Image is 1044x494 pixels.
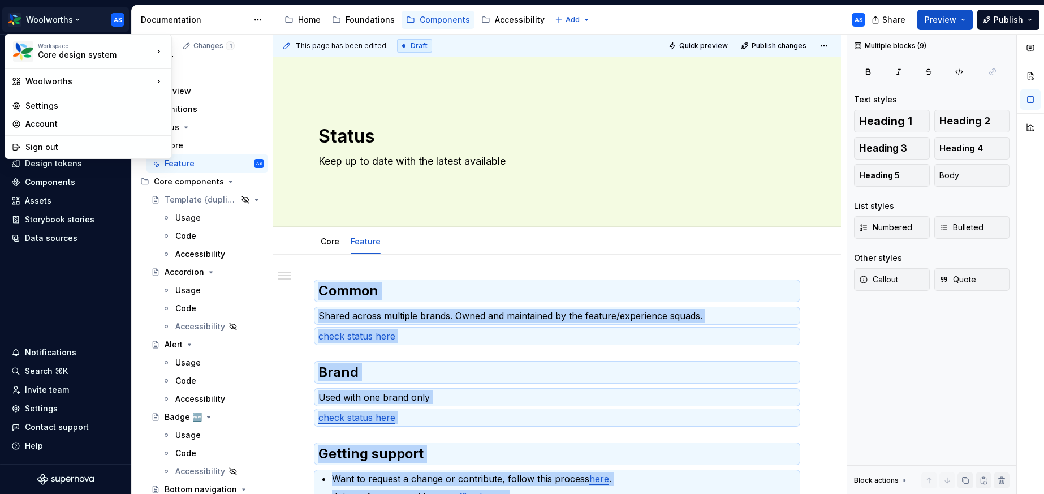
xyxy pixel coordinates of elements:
[25,76,153,87] div: Woolworths
[38,42,153,49] div: Workspace
[38,49,134,61] div: Core design system
[25,141,165,153] div: Sign out
[13,41,33,62] img: 551ca721-6c59-42a7-accd-e26345b0b9d6.png
[25,118,165,130] div: Account
[25,100,165,111] div: Settings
